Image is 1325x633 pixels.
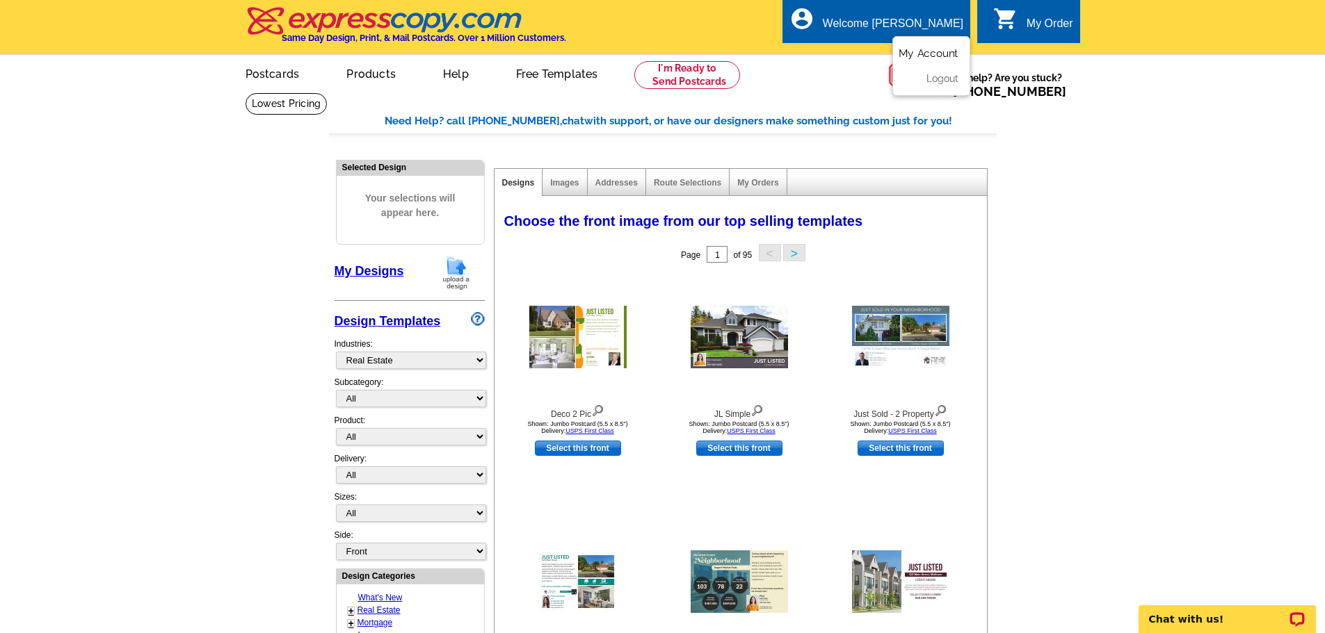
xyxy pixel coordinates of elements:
[691,550,788,613] img: Neighborhood Latest
[335,414,485,452] div: Product:
[663,402,816,420] div: JL Simple
[1027,17,1073,37] div: My Order
[358,593,403,602] a: What's New
[471,312,485,326] img: design-wizard-help-icon.png
[337,569,484,582] div: Design Categories
[852,550,949,613] img: RE Fresh
[324,56,418,89] a: Products
[591,402,604,417] img: view design details
[750,402,764,417] img: view design details
[759,244,781,261] button: <
[654,178,721,188] a: Route Selections
[337,161,484,174] div: Selected Design
[858,441,944,456] a: use this design
[888,55,929,95] img: help
[929,71,1073,99] span: Need help? Are you stuck?
[501,402,655,420] div: Deco 2 Pic
[733,250,752,260] span: of 95
[385,113,997,129] div: Need Help? call [PHONE_NUMBER], with support, or have our designers make something custom just fo...
[335,452,485,491] div: Delivery:
[529,306,627,368] img: Deco 2 Pic
[494,56,620,89] a: Free Templates
[993,15,1073,33] a: shopping_cart My Order
[1130,589,1325,633] iframe: LiveChat chat widget
[565,427,614,434] a: USPS First Class
[246,17,566,43] a: Same Day Design, Print, & Mail Postcards. Over 1 Million Customers.
[358,618,393,627] a: Mortgage
[347,177,474,234] span: Your selections will appear here.
[335,529,485,561] div: Side:
[421,56,491,89] a: Help
[550,178,579,188] a: Images
[501,420,655,434] div: Shown: Jumbo Postcard (5.5 x 8.5") Delivery:
[358,605,401,615] a: Real Estate
[595,178,638,188] a: Addresses
[335,491,485,529] div: Sizes:
[929,84,1066,99] span: Call
[852,306,949,368] img: Just Sold - 2 Property
[335,314,441,328] a: Design Templates
[502,178,535,188] a: Designs
[824,420,977,434] div: Shown: Jumbo Postcard (5.5 x 8.5") Delivery:
[691,306,788,368] img: JL Simple
[993,6,1018,31] i: shopping_cart
[888,427,937,434] a: USPS First Class
[953,84,1066,99] a: [PHONE_NUMBER]
[727,427,776,434] a: USPS First Class
[335,376,485,414] div: Subcategory:
[562,115,584,127] span: chat
[926,73,958,84] a: Logout
[282,33,566,43] h4: Same Day Design, Print, & Mail Postcards. Over 1 Million Customers.
[681,250,700,260] span: Page
[789,6,814,31] i: account_circle
[899,47,958,60] a: My Account
[535,441,621,456] a: use this design
[824,402,977,420] div: Just Sold - 2 Property
[663,420,816,434] div: Shown: Jumbo Postcard (5.5 x 8.5") Delivery:
[438,255,474,290] img: upload-design
[335,264,404,278] a: My Designs
[335,331,485,376] div: Industries:
[504,213,863,229] span: Choose the front image from our top selling templates
[348,618,354,629] a: +
[823,17,963,37] div: Welcome [PERSON_NAME]
[223,56,322,89] a: Postcards
[737,178,778,188] a: My Orders
[538,552,618,611] img: Listed Two Photo
[348,605,354,616] a: +
[934,402,947,417] img: view design details
[696,441,782,456] a: use this design
[783,244,805,261] button: >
